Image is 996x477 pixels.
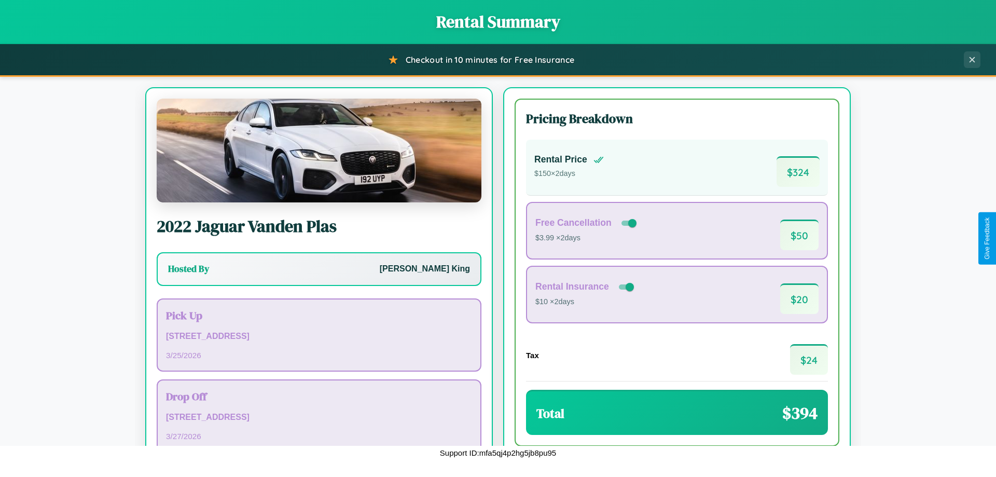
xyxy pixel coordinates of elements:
span: $ 20 [780,283,819,314]
h3: Total [536,405,564,422]
h3: Hosted By [168,263,209,275]
p: Support ID: mfa5qj4p2hg5jb8pu95 [440,446,556,460]
p: $3.99 × 2 days [535,231,639,245]
div: Give Feedback [984,217,991,260]
span: $ 324 [777,156,820,187]
h3: Pick Up [166,308,472,323]
span: $ 24 [790,344,828,375]
h4: Rental Price [534,154,587,165]
span: $ 394 [782,402,818,425]
p: [PERSON_NAME] King [380,262,470,277]
h4: Free Cancellation [535,217,612,228]
h3: Drop Off [166,389,472,404]
p: 3 / 25 / 2026 [166,348,472,362]
h3: Pricing Breakdown [526,110,828,127]
h4: Rental Insurance [535,281,609,292]
img: Jaguar Vanden Plas [157,99,481,202]
p: $ 150 × 2 days [534,167,604,181]
h4: Tax [526,351,539,360]
h2: 2022 Jaguar Vanden Plas [157,215,481,238]
p: 3 / 27 / 2026 [166,429,472,443]
p: $10 × 2 days [535,295,636,309]
h1: Rental Summary [10,10,986,33]
span: Checkout in 10 minutes for Free Insurance [406,54,574,65]
span: $ 50 [780,220,819,250]
p: [STREET_ADDRESS] [166,410,472,425]
p: [STREET_ADDRESS] [166,329,472,344]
